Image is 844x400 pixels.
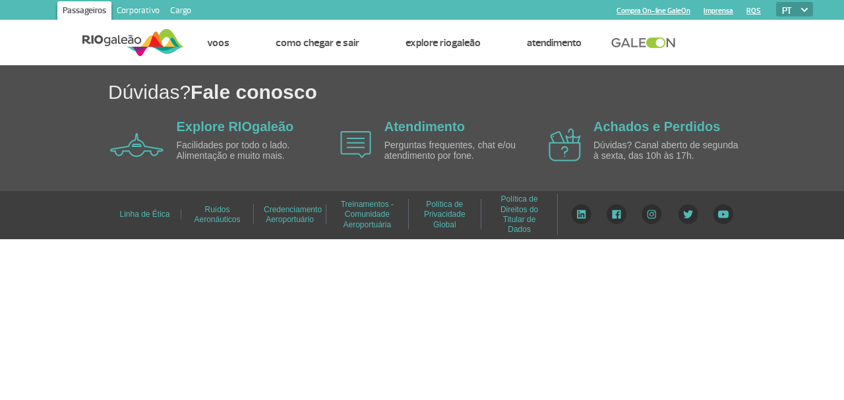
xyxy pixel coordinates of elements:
a: Achados e Perdidos [593,119,720,134]
a: Explore RIOgaleão [177,119,294,134]
img: airplane icon [549,129,581,161]
a: Ruídos Aeronáuticos [194,200,240,229]
img: YouTube [713,204,733,224]
a: Passageiros [57,1,111,22]
a: Corporativo [111,1,165,22]
p: Facilidades por todo o lado. Alimentação e muito mais. [177,140,328,161]
a: Cargo [165,1,196,22]
img: Instagram [642,204,662,224]
p: Dúvidas? Canal aberto de segunda à sexta, das 10h às 17h. [593,140,745,161]
span: Fale conosco [191,81,317,103]
a: Voos [207,36,229,49]
a: Atendimento [384,119,465,134]
a: Atendimento [527,36,582,49]
a: RQS [746,7,761,15]
img: airplane icon [110,133,164,157]
img: LinkedIn [571,204,591,224]
a: Imprensa [704,7,733,15]
h1: Dúvidas? [108,78,844,105]
a: Política de Direitos do Titular de Dados [500,190,538,239]
a: Treinamentos - Comunidade Aeroportuária [341,195,394,234]
a: Linha de Ética [119,205,169,223]
a: Como chegar e sair [276,36,359,49]
img: airplane icon [340,131,371,158]
img: Facebook [607,204,626,224]
a: Credenciamento Aeroportuário [264,200,322,229]
p: Perguntas frequentes, chat e/ou atendimento por fone. [384,140,536,161]
img: Twitter [678,204,698,224]
a: Explore RIOgaleão [406,36,481,49]
a: Política de Privacidade Global [424,195,466,234]
a: Compra On-line GaleOn [617,7,690,15]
